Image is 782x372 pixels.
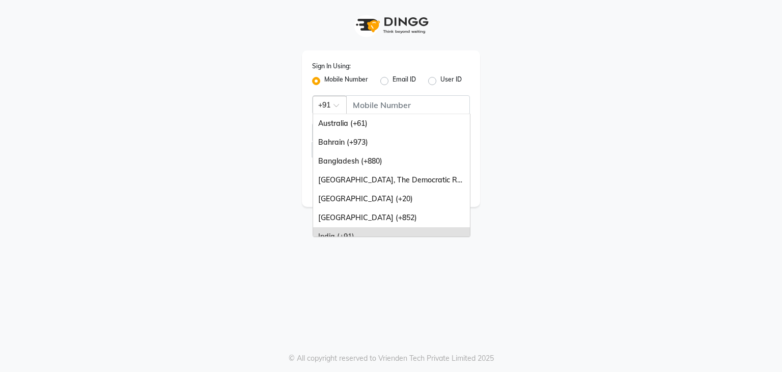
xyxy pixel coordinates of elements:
ng-dropdown-panel: Options list [313,114,470,237]
div: Bahrain (+973) [313,133,470,152]
input: Username [312,123,447,142]
div: [GEOGRAPHIC_DATA] (+852) [313,208,470,227]
label: Sign In Using: [312,62,351,71]
div: India (+91) [313,227,470,246]
div: [GEOGRAPHIC_DATA], The Democratic Republic Of The (+243) [313,171,470,190]
div: Bangladesh (+880) [313,152,470,171]
div: [GEOGRAPHIC_DATA] (+20) [313,190,470,208]
input: Username [346,95,470,115]
label: Mobile Number [324,75,368,87]
label: User ID [440,75,462,87]
div: Australia (+61) [313,114,470,133]
img: logo1.svg [350,10,432,40]
label: Email ID [393,75,416,87]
